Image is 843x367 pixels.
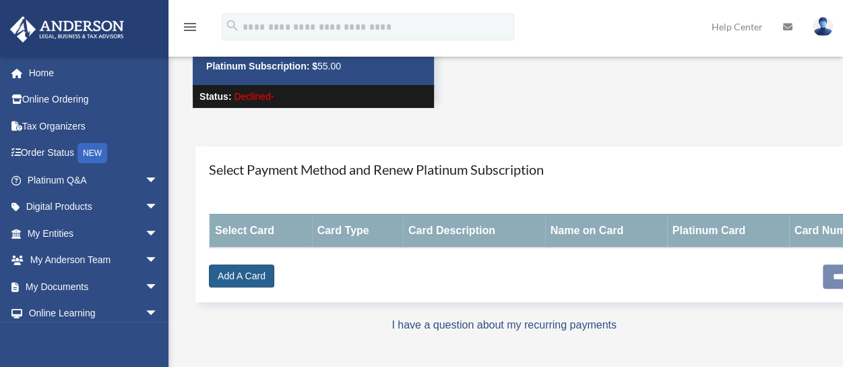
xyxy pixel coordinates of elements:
th: Card Description [403,214,545,248]
a: Platinum Q&Aarrow_drop_down [9,167,179,194]
img: User Pic [813,17,833,36]
a: menu [182,24,198,35]
a: My Documentsarrow_drop_down [9,273,179,300]
a: Order StatusNEW [9,140,179,167]
i: search [225,18,240,33]
span: arrow_drop_down [145,247,172,275]
span: arrow_drop_down [145,167,172,194]
span: Declined- [234,91,274,102]
a: Online Ordering [9,86,179,113]
p: 55.00 [206,58,420,75]
th: Select Card [210,214,312,248]
a: My Entitiesarrow_drop_down [9,220,179,247]
a: Add A Card [209,264,274,287]
strong: Platinum Subscription: $ [206,61,317,72]
img: Anderson Advisors Platinum Portal [6,16,128,43]
i: menu [182,19,198,35]
a: Home [9,59,179,86]
th: Name on Card [545,214,667,248]
a: My Anderson Teamarrow_drop_down [9,247,179,274]
th: Card Type [312,214,403,248]
div: NEW [77,143,107,163]
th: Platinum Card [667,214,789,248]
a: I have a question about my recurring payments [392,319,617,331]
span: arrow_drop_down [145,220,172,248]
a: Digital Productsarrow_drop_down [9,194,179,221]
a: Tax Organizers [9,113,179,140]
strong: Status: [199,91,231,102]
span: arrow_drop_down [145,300,172,328]
span: arrow_drop_down [145,273,172,301]
a: Online Learningarrow_drop_down [9,300,179,327]
span: arrow_drop_down [145,194,172,221]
